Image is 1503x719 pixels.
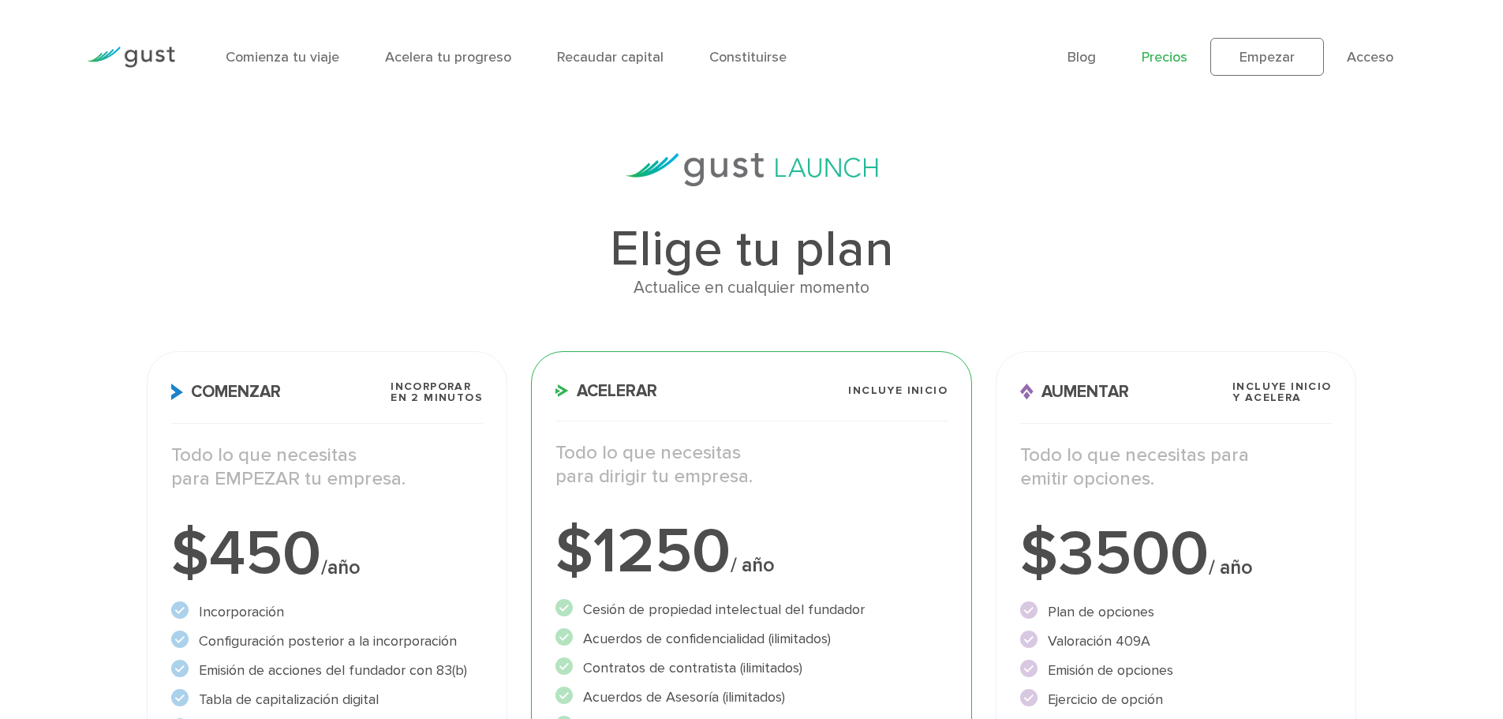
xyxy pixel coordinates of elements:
[226,49,339,66] a: Comienza tu viaje
[1048,662,1173,679] font: Emisión de opciones
[583,631,831,647] font: Acuerdos de confidencialidad (ilimitados)
[555,465,753,488] font: para dirigir tu empresa.
[199,633,457,650] font: Configuración posterior a la incorporación
[583,689,785,706] font: Acuerdos de Asesoría (ilimitados)
[171,516,321,591] font: $450
[557,49,664,66] a: Recaudar capital
[1020,444,1249,466] font: Todo lo que necesitas para
[1209,556,1253,579] font: / año
[555,514,731,589] font: $1250
[709,49,787,66] a: Constituirse
[199,604,284,620] font: Incorporación
[610,219,894,279] font: Elige tu plan
[321,556,361,579] font: /año
[1020,384,1034,400] img: Icono de elevación
[634,278,869,298] font: Actualice en cualquier momento
[171,444,357,466] font: Todo lo que necesitas
[1048,691,1163,708] font: Ejercicio de opción
[199,662,467,679] font: Emisión de acciones del fundador con 83(b)
[391,391,483,404] font: en 2 minutos
[1020,516,1209,591] font: $3500
[171,467,406,490] font: para EMPEZAR tu empresa.
[1232,380,1332,393] font: Incluye INICIO
[626,153,878,186] img: gust-launch-logos.svg
[191,382,281,402] font: Comenzar
[1210,38,1324,76] a: Empezar
[1048,604,1154,620] font: Plan de opciones
[583,601,865,618] font: Cesión de propiedad intelectual del fundador
[171,384,183,400] img: Icono de inicio X2
[385,49,511,66] a: Acelera tu progreso
[555,384,569,397] img: Icono de aceleración
[1041,382,1129,402] font: Aumentar
[391,380,471,393] font: Incorporar
[1067,49,1096,66] a: Blog
[1347,49,1393,66] a: Acceso
[1232,391,1302,404] font: y ACELERA
[1239,49,1295,66] font: Empezar
[848,384,948,397] font: Incluye INICIO
[583,660,802,676] font: Contratos de contratista (ilimitados)
[87,47,175,68] img: Logotipo de Gust
[577,381,657,401] font: Acelerar
[731,553,775,577] font: / año
[199,691,379,708] font: Tabla de capitalización digital
[555,441,741,464] font: Todo lo que necesitas
[1020,467,1154,490] font: emitir opciones.
[1142,49,1187,66] a: Precios
[1048,633,1150,650] font: Valoración 409A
